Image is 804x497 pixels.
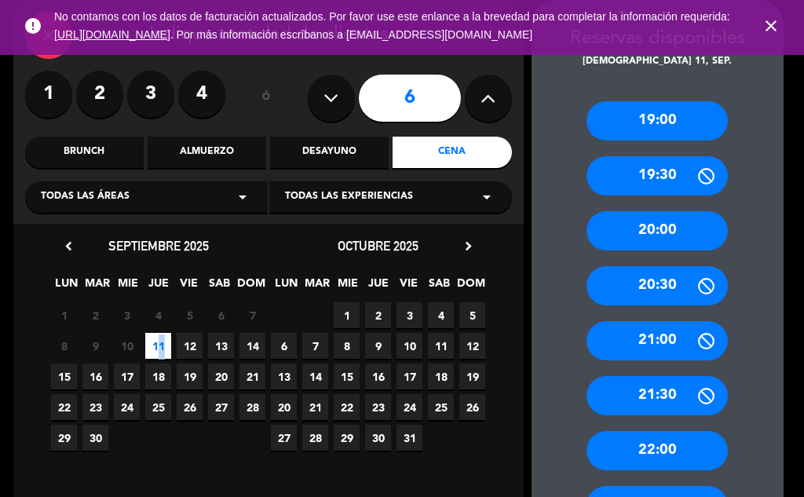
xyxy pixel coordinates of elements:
div: 21:00 [587,321,728,360]
span: 18 [428,364,454,389]
span: 15 [334,364,360,389]
div: 20:30 [587,266,728,305]
span: 29 [51,425,77,451]
span: 26 [459,394,485,420]
span: 4 [428,302,454,328]
span: LUN [273,274,299,300]
span: 28 [302,425,328,451]
span: VIE [396,274,422,300]
span: Todas las áreas [41,189,130,205]
span: 25 [428,394,454,420]
span: DOM [237,274,263,300]
i: arrow_drop_down [233,188,252,206]
div: Brunch [25,137,144,168]
span: 10 [397,333,422,359]
span: 11 [428,333,454,359]
span: 26 [177,394,203,420]
span: 8 [334,333,360,359]
span: MAR [84,274,110,300]
span: VIE [176,274,202,300]
span: 2 [82,302,108,328]
span: 27 [208,394,234,420]
span: MIE [115,274,141,300]
i: arrow_drop_down [477,188,496,206]
span: No contamos con los datos de facturación actualizados. Por favor use este enlance a la brevedad p... [54,10,730,41]
i: chevron_right [460,238,477,254]
span: 2 [365,302,391,328]
a: . Por más información escríbanos a [EMAIL_ADDRESS][DOMAIN_NAME] [170,28,532,41]
span: 30 [82,425,108,451]
span: 13 [271,364,297,389]
span: 23 [82,394,108,420]
span: 7 [239,302,265,328]
span: MAR [304,274,330,300]
span: Todas las experiencias [285,189,413,205]
span: 25 [145,394,171,420]
span: 6 [208,302,234,328]
span: LUN [53,274,79,300]
span: 31 [397,425,422,451]
span: 15 [51,364,77,389]
label: 1 [25,71,72,118]
span: 3 [397,302,422,328]
i: chevron_left [60,238,77,254]
span: SAB [206,274,232,300]
span: octubre 2025 [338,238,418,254]
span: 28 [239,394,265,420]
span: 14 [239,333,265,359]
label: 4 [178,71,225,118]
span: 24 [397,394,422,420]
span: 18 [145,364,171,389]
div: 20:00 [587,211,728,250]
span: 9 [82,333,108,359]
span: 14 [302,364,328,389]
span: 17 [397,364,422,389]
label: 2 [76,71,123,118]
span: SAB [426,274,452,300]
span: 5 [177,302,203,328]
span: 16 [82,364,108,389]
div: 19:00 [587,101,728,141]
div: ó [241,71,292,126]
i: close [762,16,780,35]
span: DOM [457,274,483,300]
span: 1 [51,302,77,328]
span: 7 [302,333,328,359]
div: Cena [393,137,511,168]
span: 1 [334,302,360,328]
span: JUE [145,274,171,300]
span: MIE [334,274,360,300]
span: 22 [334,394,360,420]
span: 22 [51,394,77,420]
span: 20 [271,394,297,420]
span: 3 [114,302,140,328]
span: 29 [334,425,360,451]
span: 4 [145,302,171,328]
span: 24 [114,394,140,420]
span: 10 [114,333,140,359]
span: 19 [459,364,485,389]
span: 19 [177,364,203,389]
span: 6 [271,333,297,359]
span: 12 [459,333,485,359]
div: 21:30 [587,376,728,415]
span: 12 [177,333,203,359]
span: 5 [459,302,485,328]
label: 3 [127,71,174,118]
span: 17 [114,364,140,389]
span: 16 [365,364,391,389]
div: 19:30 [587,156,728,196]
span: 8 [51,333,77,359]
span: 11 [145,333,171,359]
span: 23 [365,394,391,420]
span: 20 [208,364,234,389]
span: 21 [239,364,265,389]
div: [DEMOGRAPHIC_DATA] 11, sep. [532,54,784,70]
span: septiembre 2025 [108,238,209,254]
span: 30 [365,425,391,451]
span: 9 [365,333,391,359]
span: JUE [365,274,391,300]
span: 27 [271,425,297,451]
i: error [24,16,42,35]
span: 13 [208,333,234,359]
